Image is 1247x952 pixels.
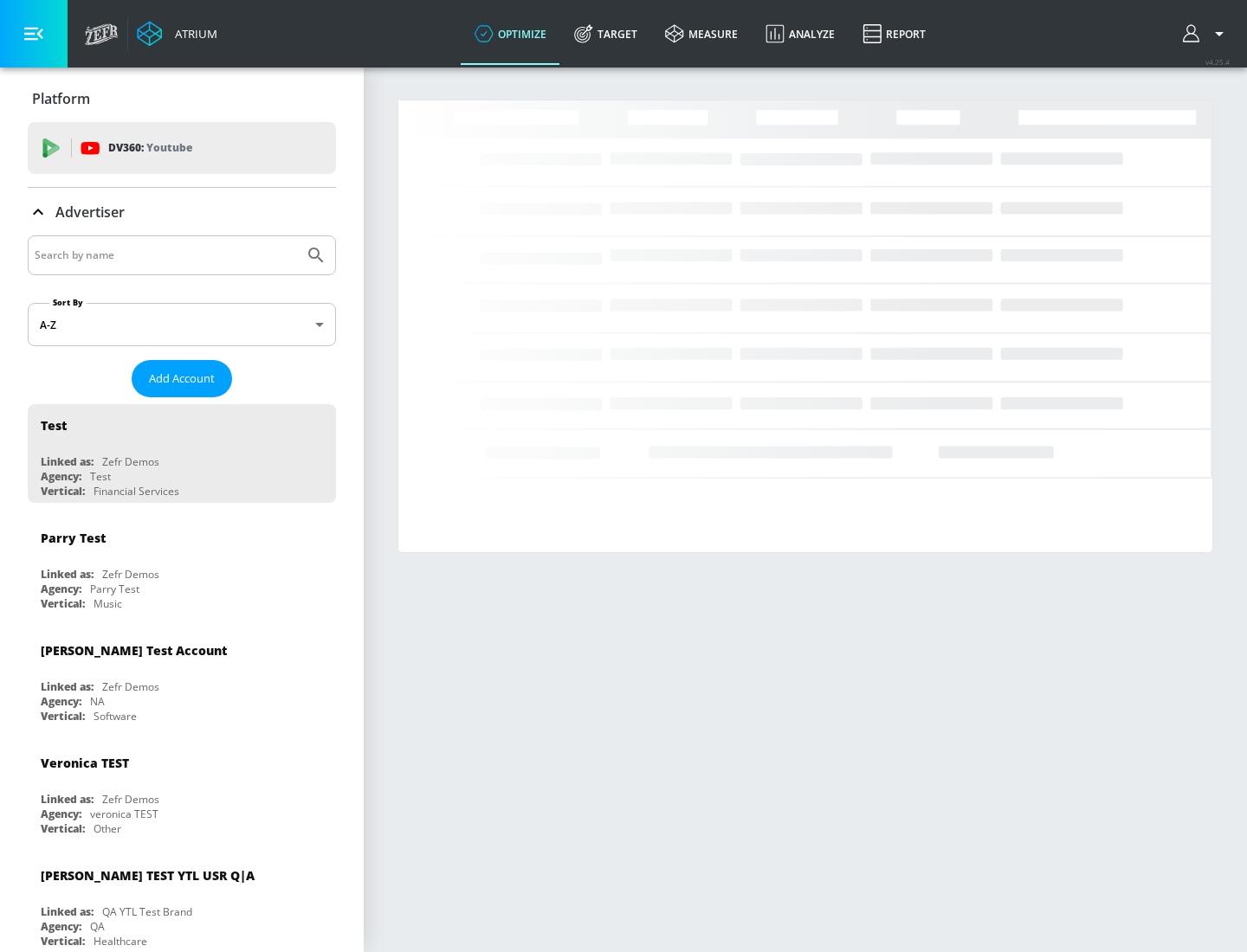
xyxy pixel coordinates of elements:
[41,904,94,919] div: Linked as:
[28,629,336,728] div: [PERSON_NAME] Test AccountLinked as:Zefr DemosAgency:NAVertical:Software
[28,122,336,174] div: DV360: Youtube
[94,934,147,949] div: Healthcare
[41,484,85,499] div: Vertical:
[28,517,336,615] div: Parry TestLinked as:Zefr DemosAgency:Parry TestVertical:Music
[102,792,159,807] div: Zefr Demos
[461,3,560,65] a: optimize
[35,244,297,267] input: Search by name
[108,138,192,158] p: DV360:
[41,694,81,709] div: Agency:
[41,567,94,582] div: Linked as:
[90,807,158,821] div: veronica TEST
[55,203,125,222] p: Advertiser
[90,919,105,934] div: QA
[94,596,122,611] div: Music
[28,404,336,503] div: TestLinked as:Zefr DemosAgency:TestVertical:Financial Services
[41,417,67,434] div: Test
[28,742,336,840] div: Veronica TESTLinked as:Zefr DemosAgency:veronica TESTVertical:Other
[41,596,85,611] div: Vertical:
[41,530,106,546] div: Parry Test
[41,867,255,884] div: [PERSON_NAME] TEST YTL USR Q|A
[41,792,94,807] div: Linked as:
[149,369,215,389] span: Add Account
[94,709,137,724] div: Software
[41,709,85,724] div: Vertical:
[102,679,159,694] div: Zefr Demos
[41,807,81,821] div: Agency:
[41,679,94,694] div: Linked as:
[41,582,81,596] div: Agency:
[94,484,179,499] div: Financial Services
[41,469,81,484] div: Agency:
[137,21,217,47] a: Atrium
[94,821,121,836] div: Other
[41,755,129,771] div: Veronica TEST
[849,3,940,65] a: Report
[41,642,227,659] div: [PERSON_NAME] Test Account
[49,297,87,308] label: Sort By
[102,454,159,469] div: Zefr Demos
[28,74,336,123] div: Platform
[41,934,85,949] div: Vertical:
[41,919,81,934] div: Agency:
[41,821,85,836] div: Vertical:
[102,904,192,919] div: QA YTL Test Brand
[651,3,752,65] a: measure
[90,582,139,596] div: Parry Test
[32,89,90,108] p: Platform
[102,567,159,582] div: Zefr Demos
[28,303,336,346] div: A-Z
[168,26,217,42] div: Atrium
[1205,57,1230,67] span: v 4.25.4
[560,3,651,65] a: Target
[90,694,105,709] div: NA
[90,469,111,484] div: Test
[132,360,232,397] button: Add Account
[146,138,192,157] p: Youtube
[41,454,94,469] div: Linked as:
[28,188,336,236] div: Advertiser
[752,3,849,65] a: Analyze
